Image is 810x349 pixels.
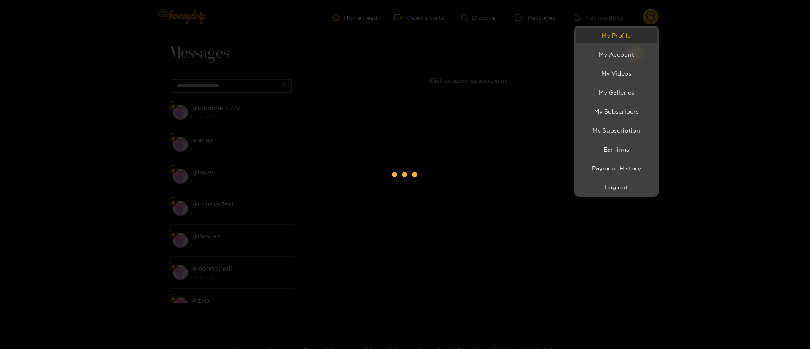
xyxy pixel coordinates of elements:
a: My Galleries [576,85,657,100]
a: My Account [576,47,657,62]
a: Earnings [576,142,657,157]
a: My Profile [576,28,657,43]
a: My Subscribers [576,104,657,119]
button: Log out [576,180,657,195]
a: Payment History [576,161,657,176]
a: My Subscription [576,123,657,138]
a: My Videos [576,66,657,81]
